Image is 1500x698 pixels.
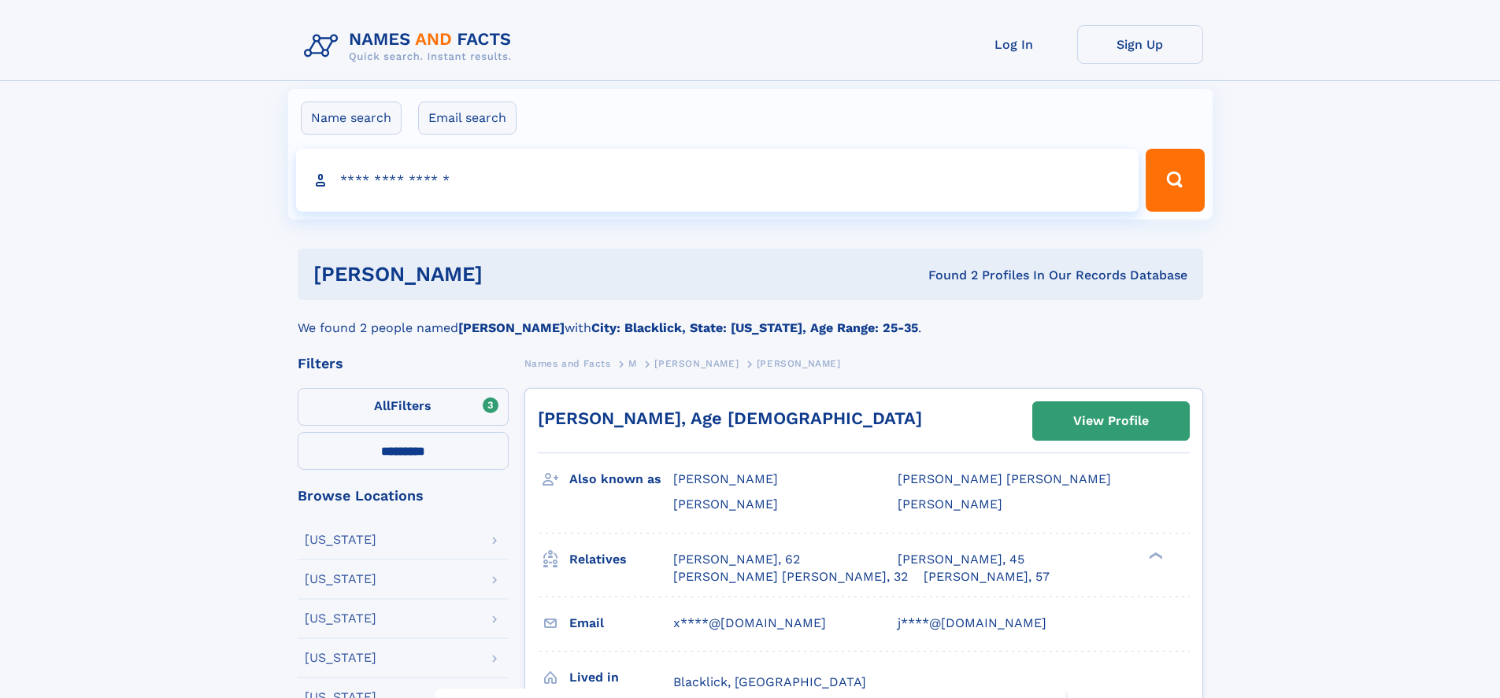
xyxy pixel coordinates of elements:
h3: Email [569,610,673,637]
span: [PERSON_NAME] [673,471,778,486]
a: View Profile [1033,402,1189,440]
div: Found 2 Profiles In Our Records Database [706,267,1187,284]
h3: Also known as [569,466,673,493]
a: Names and Facts [524,353,611,373]
span: [PERSON_NAME] [654,358,739,369]
a: [PERSON_NAME], Age [DEMOGRAPHIC_DATA] [538,408,922,428]
h3: Relatives [569,546,673,573]
span: [PERSON_NAME] [898,497,1002,511]
a: [PERSON_NAME] [654,353,739,373]
a: M [628,353,637,373]
h3: Lived in [569,664,673,691]
img: Logo Names and Facts [298,25,524,68]
div: ❯ [1145,550,1164,560]
span: [PERSON_NAME] [673,497,778,511]
button: Search Button [1146,149,1204,212]
div: We found 2 people named with . [298,300,1203,338]
a: Log In [951,25,1077,64]
h1: [PERSON_NAME] [313,264,706,284]
span: [PERSON_NAME] [757,358,841,369]
div: Filters [298,356,509,371]
a: [PERSON_NAME], 62 [673,551,800,568]
b: [PERSON_NAME] [458,320,565,335]
a: Sign Up [1077,25,1203,64]
span: [PERSON_NAME] [PERSON_NAME] [898,471,1111,486]
a: [PERSON_NAME], 57 [924,568,1050,585]
label: Filters [298,388,509,426]
div: [US_STATE] [305,652,376,664]
div: View Profile [1073,403,1149,439]
div: [US_STATE] [305,612,376,625]
input: search input [296,149,1139,212]
span: M [628,358,637,369]
div: [US_STATE] [305,534,376,546]
label: Email search [418,102,517,135]
div: [US_STATE] [305,573,376,585]
span: Blacklick, [GEOGRAPHIC_DATA] [673,674,866,689]
b: City: Blacklick, State: [US_STATE], Age Range: 25-35 [591,320,918,335]
a: [PERSON_NAME] [PERSON_NAME], 32 [673,568,908,585]
div: Browse Locations [298,489,509,503]
span: All [374,398,391,413]
a: [PERSON_NAME], 45 [898,551,1024,568]
label: Name search [301,102,402,135]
